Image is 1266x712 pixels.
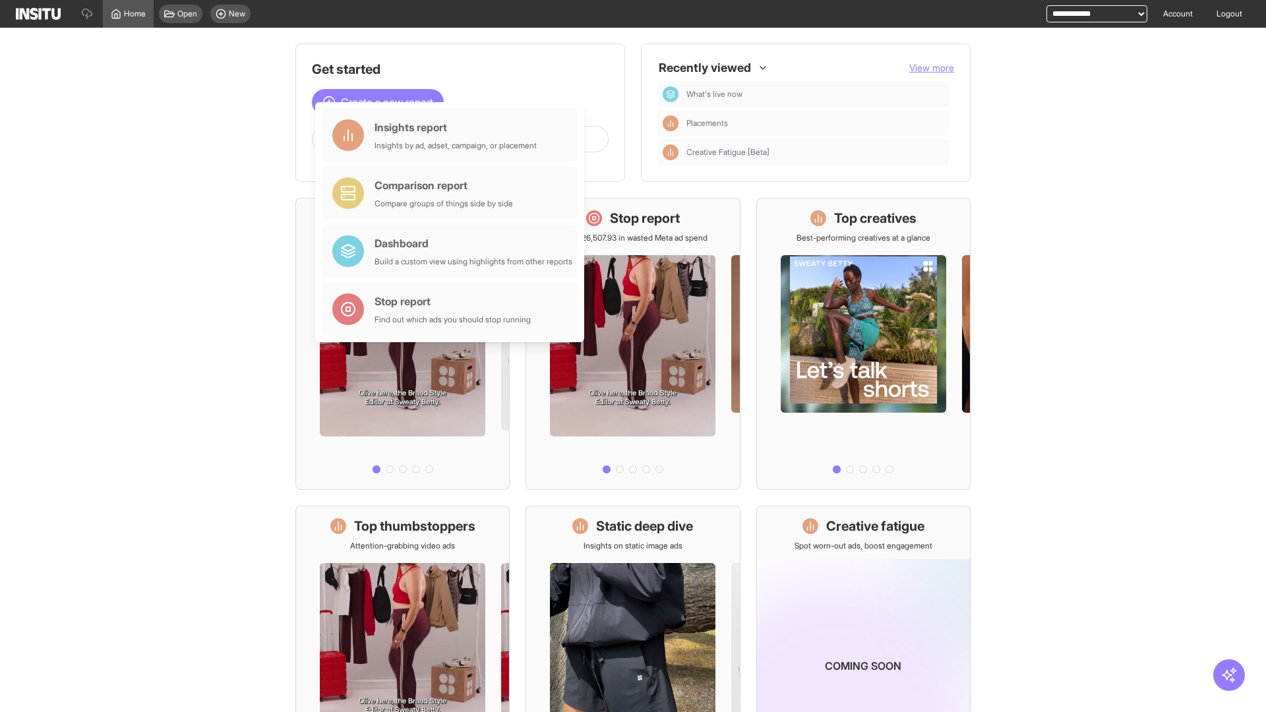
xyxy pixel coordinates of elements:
a: Stop reportSave £26,507.93 in wasted Meta ad spend [526,198,740,490]
span: What's live now [686,89,742,100]
div: Insights [663,115,678,131]
span: Placements [686,118,728,129]
h1: Top thumbstoppers [354,517,475,535]
div: Compare groups of things side by side [375,198,513,209]
span: New [229,9,245,19]
div: Find out which ads you should stop running [375,314,531,325]
div: Comparison report [375,177,513,193]
p: Save £26,507.93 in wasted Meta ad spend [558,233,708,243]
span: View more [909,62,954,73]
span: Open [177,9,197,19]
img: Logo [16,8,61,20]
div: Dashboard [375,235,572,251]
div: Dashboard [663,86,678,102]
span: Create a new report [341,94,433,110]
div: Build a custom view using highlights from other reports [375,256,572,267]
h1: Static deep dive [596,517,693,535]
span: Creative Fatigue [Beta] [686,147,769,158]
div: Insights [663,144,678,160]
p: Best-performing creatives at a glance [797,233,930,243]
span: Creative Fatigue [Beta] [686,147,944,158]
span: Placements [686,118,944,129]
a: Top creativesBest-performing creatives at a glance [756,198,971,490]
button: Create a new report [312,89,444,115]
span: What's live now [686,89,944,100]
span: Home [124,9,146,19]
h1: Top creatives [834,209,917,227]
div: Insights report [375,119,537,135]
a: What's live nowSee all active ads instantly [295,198,510,490]
div: Stop report [375,293,531,309]
p: Attention-grabbing video ads [350,541,455,551]
button: View more [909,61,954,74]
div: Insights by ad, adset, campaign, or placement [375,140,537,151]
h1: Get started [312,60,609,78]
p: Insights on static image ads [584,541,682,551]
h1: Stop report [610,209,680,227]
